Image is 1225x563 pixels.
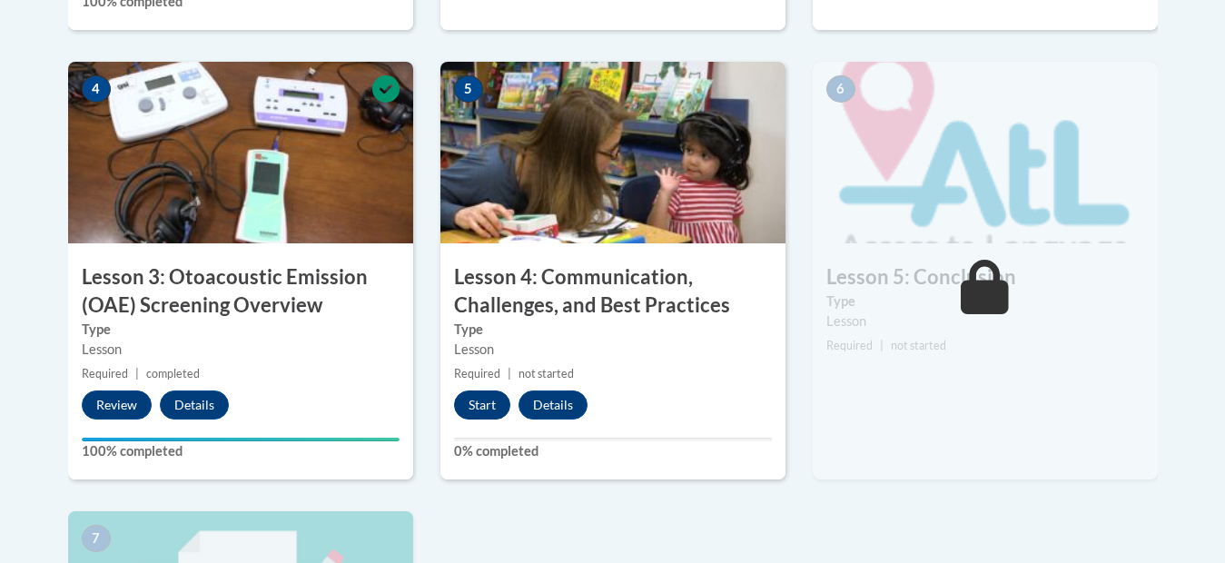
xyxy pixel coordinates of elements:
[454,441,772,461] label: 0% completed
[82,320,400,340] label: Type
[826,311,1144,331] div: Lesson
[146,367,200,380] span: completed
[68,62,413,243] img: Course Image
[454,390,510,420] button: Start
[508,367,511,380] span: |
[454,320,772,340] label: Type
[813,62,1158,243] img: Course Image
[454,340,772,360] div: Lesson
[826,339,873,352] span: Required
[82,390,152,420] button: Review
[82,441,400,461] label: 100% completed
[891,339,946,352] span: not started
[826,291,1144,311] label: Type
[82,340,400,360] div: Lesson
[82,525,111,552] span: 7
[454,367,500,380] span: Required
[519,367,574,380] span: not started
[82,75,111,103] span: 4
[440,263,785,320] h3: Lesson 4: Communication, Challenges, and Best Practices
[519,390,588,420] button: Details
[440,62,785,243] img: Course Image
[68,263,413,320] h3: Lesson 3: Otoacoustic Emission (OAE) Screening Overview
[813,263,1158,291] h3: Lesson 5: Conclusion
[135,367,139,380] span: |
[826,75,855,103] span: 6
[454,75,483,103] span: 5
[82,438,400,441] div: Your progress
[880,339,884,352] span: |
[82,367,128,380] span: Required
[160,390,229,420] button: Details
